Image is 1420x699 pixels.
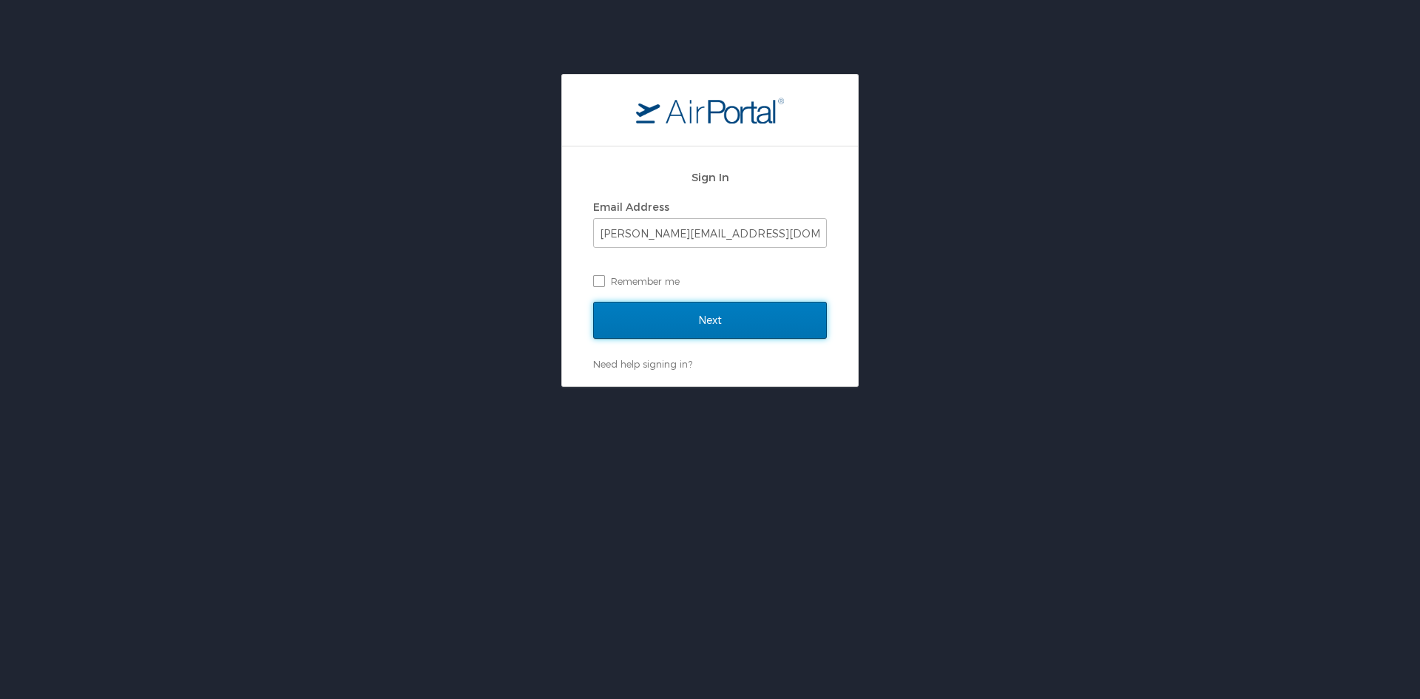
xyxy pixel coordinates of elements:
label: Remember me [593,270,827,292]
h2: Sign In [593,169,827,186]
label: Email Address [593,200,669,213]
img: logo [636,97,784,124]
a: Need help signing in? [593,358,692,370]
input: Next [593,302,827,339]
